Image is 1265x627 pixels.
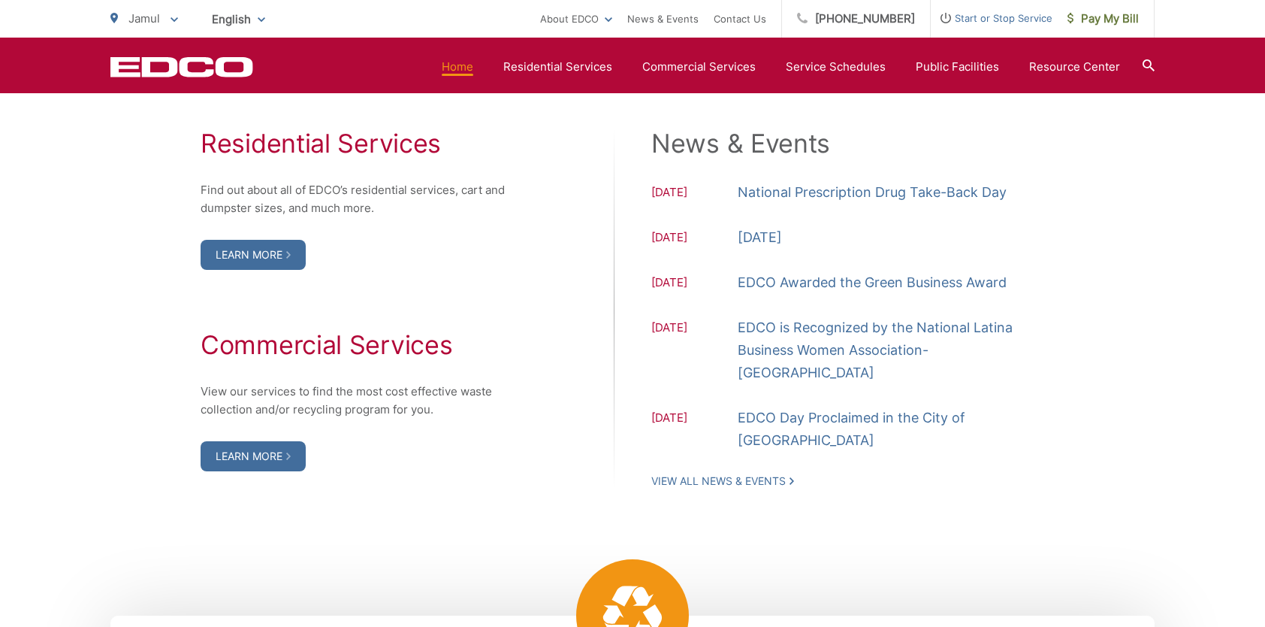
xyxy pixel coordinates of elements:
a: Residential Services [503,58,612,76]
span: [DATE] [651,409,738,452]
span: Jamul [128,11,160,26]
a: Resource Center [1029,58,1120,76]
a: EDCO is Recognized by the National Latina Business Women Association-[GEOGRAPHIC_DATA] [738,317,1064,384]
a: View All News & Events [651,474,794,488]
span: [DATE] [651,319,738,384]
a: Commercial Services [642,58,756,76]
p: View our services to find the most cost effective waste collection and/or recycling program for you. [201,383,524,419]
a: Public Facilities [916,58,999,76]
a: EDCO Day Proclaimed in the City of [GEOGRAPHIC_DATA] [738,407,1064,452]
span: [DATE] [651,183,738,204]
h2: Commercial Services [201,330,524,360]
a: Service Schedules [786,58,886,76]
h2: Residential Services [201,129,524,159]
a: [DATE] [738,226,782,249]
a: About EDCO [540,10,612,28]
span: [DATE] [651,229,738,249]
a: Contact Us [714,10,766,28]
a: EDCO Awarded the Green Business Award [738,271,1007,294]
a: Home [442,58,473,76]
a: Learn More [201,240,306,270]
h2: News & Events [651,129,1064,159]
p: Find out about all of EDCO’s residential services, cart and dumpster sizes, and much more. [201,181,524,217]
a: National Prescription Drug Take-Back Day [738,181,1007,204]
span: English [201,6,276,32]
span: Pay My Bill [1067,10,1139,28]
a: EDCD logo. Return to the homepage. [110,56,253,77]
a: Learn More [201,441,306,471]
a: News & Events [627,10,699,28]
span: [DATE] [651,274,738,294]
